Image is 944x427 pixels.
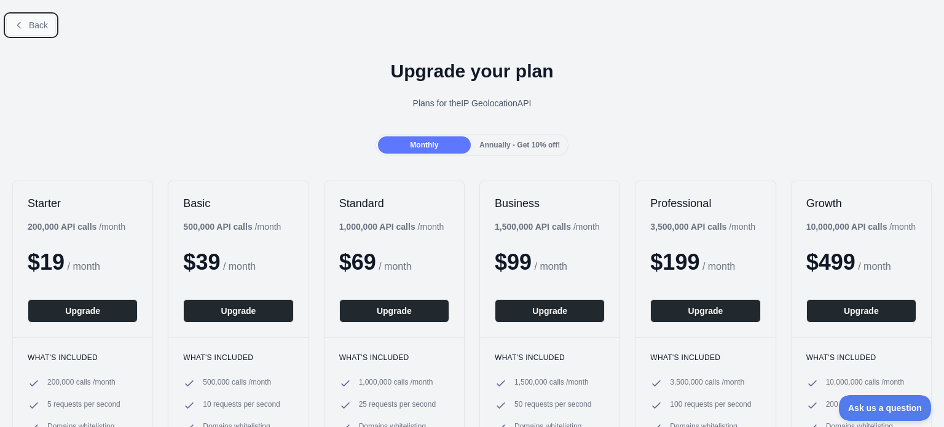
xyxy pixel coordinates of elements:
[339,196,449,211] h2: Standard
[650,249,699,275] span: $ 199
[495,249,532,275] span: $ 99
[806,249,855,275] span: $ 499
[339,222,415,232] b: 1,000,000 API calls
[806,222,887,232] b: 10,000,000 API calls
[839,395,932,421] iframe: Toggle Customer Support
[650,222,726,232] b: 3,500,000 API calls
[339,221,444,233] div: / month
[339,249,376,275] span: $ 69
[495,221,600,233] div: / month
[495,196,605,211] h2: Business
[806,196,916,211] h2: Growth
[650,221,755,233] div: / month
[495,222,571,232] b: 1,500,000 API calls
[806,221,916,233] div: / month
[650,196,760,211] h2: Professional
